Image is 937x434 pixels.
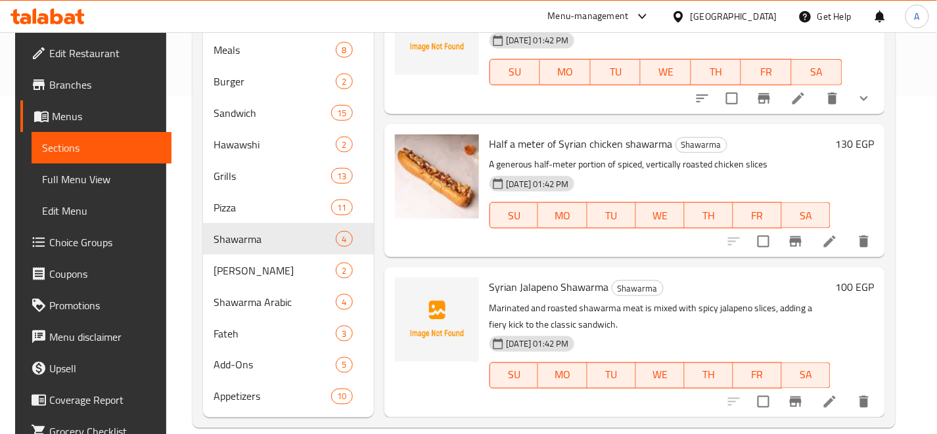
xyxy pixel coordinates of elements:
span: Half a meter of Syrian chicken shawarma [490,134,673,154]
svg: Show Choices [856,91,872,106]
div: items [331,168,352,184]
div: [PERSON_NAME]2 [203,255,373,286]
button: TU [587,362,636,389]
div: Shawarma4 [203,223,373,255]
img: Syrian Jalapeno Shawarma [395,278,479,362]
span: Choice Groups [49,234,161,250]
span: [DATE] 01:42 PM [501,34,574,47]
button: Branch-specific-item [780,386,811,418]
a: Menu disclaimer [20,321,171,353]
button: MO [538,362,587,389]
span: TH [697,62,737,81]
button: WE [636,362,685,389]
button: SU [490,362,539,389]
button: TH [691,59,742,85]
div: Add-Ons5 [203,349,373,381]
a: Promotions [20,290,171,321]
span: Fateh [214,326,336,341]
a: Menus [20,100,171,132]
a: Sections [32,132,171,163]
p: A generous half-meter portion of spiced, vertically roasted chicken slices [490,156,831,173]
span: SU [495,366,534,385]
button: FR [741,59,792,85]
button: TU [591,59,641,85]
span: TU [596,62,636,81]
button: SU [490,59,540,85]
a: Full Menu View [32,163,171,195]
div: Pizza11 [203,192,373,223]
button: sort-choices [687,83,718,114]
span: 2 [336,139,352,151]
div: Fateh3 [203,318,373,349]
a: Edit menu item [822,234,838,250]
span: Select to update [750,228,777,255]
div: items [336,326,352,341]
button: show more [848,83,880,114]
img: Half a meter of Syrian chicken shawarma [395,135,479,219]
span: FR [739,206,777,225]
div: Meals8 [203,34,373,66]
div: items [331,105,352,121]
button: Branch-specific-item [780,226,811,257]
div: [GEOGRAPHIC_DATA] [691,9,777,24]
div: Sandwich15 [203,97,373,129]
a: Edit Menu [32,195,171,227]
a: Upsell [20,353,171,384]
span: TU [593,206,631,225]
div: Shawarma Arabic4 [203,286,373,318]
a: Choice Groups [20,227,171,258]
span: 8 [336,44,352,56]
div: items [336,357,352,373]
div: items [336,263,352,278]
button: delete [848,226,880,257]
button: Branch-specific-item [748,83,780,114]
a: Edit Restaurant [20,37,171,69]
button: FR [733,362,782,389]
span: Branches [49,77,161,93]
span: Syrian Jalapeno Shawarma [490,277,609,297]
span: Menus [52,108,161,124]
span: Menu disclaimer [49,329,161,345]
button: WE [636,202,685,228]
button: TH [685,362,733,389]
span: WE [646,62,686,81]
span: SU [495,206,534,225]
span: Shawarma [214,231,336,247]
span: MO [543,366,582,385]
span: Select to update [750,388,777,416]
span: MO [545,62,585,81]
span: 4 [336,233,352,246]
h6: 100 EGP [836,278,875,296]
span: [DATE] 01:42 PM [501,178,574,190]
span: SA [787,206,825,225]
span: 3 [336,328,352,340]
span: 5 [336,359,352,372]
span: SA [797,62,837,81]
span: Sandwich [214,105,331,121]
span: Grills [214,168,331,184]
div: Hawawshi2 [203,129,373,160]
span: Edit Menu [42,203,161,219]
div: Shawarma [675,137,727,153]
span: FR [746,62,787,81]
span: Full Menu View [42,171,161,187]
h6: 130 EGP [836,135,875,153]
span: Meals [214,42,336,58]
span: 10 [332,391,352,403]
button: SU [490,202,539,228]
span: SU [495,62,535,81]
button: TH [685,202,733,228]
span: Shawarma [676,137,727,152]
button: delete [848,386,880,418]
div: items [336,231,352,247]
span: [DATE] 01:42 PM [501,337,574,350]
div: Grills13 [203,160,373,192]
div: Shawarma [612,280,664,296]
span: 2 [336,76,352,88]
span: 4 [336,296,352,309]
span: Edit Restaurant [49,45,161,61]
span: Add-Ons [214,357,336,373]
div: items [336,137,352,152]
span: Coverage Report [49,392,161,408]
